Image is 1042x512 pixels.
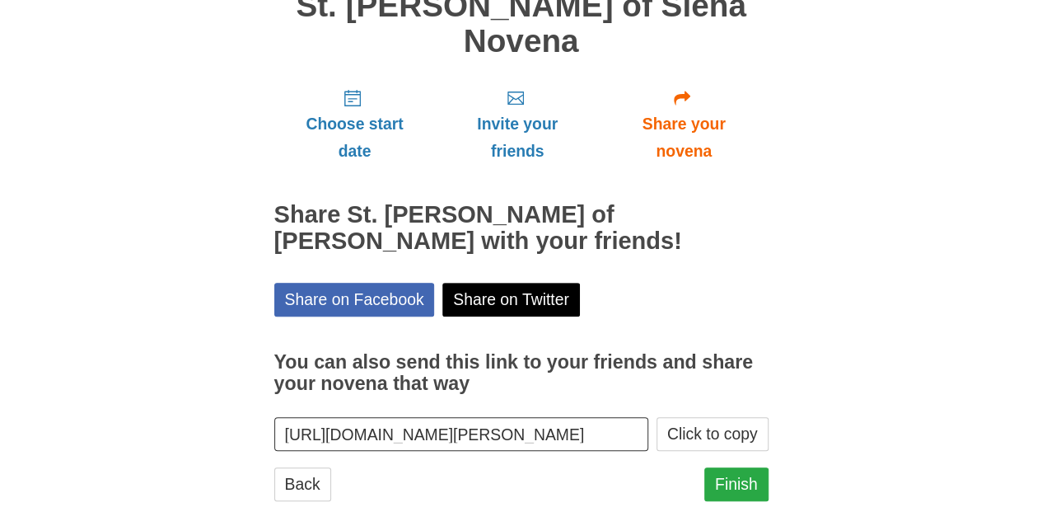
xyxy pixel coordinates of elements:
[442,283,580,317] a: Share on Twitter
[657,417,769,451] button: Click to copy
[274,283,435,317] a: Share on Facebook
[451,110,582,165] span: Invite your friends
[291,110,419,165] span: Choose start date
[616,110,752,165] span: Share your novena
[274,467,331,501] a: Back
[274,202,769,255] h2: Share St. [PERSON_NAME] of [PERSON_NAME] with your friends!
[435,75,599,173] a: Invite your friends
[600,75,769,173] a: Share your novena
[274,75,436,173] a: Choose start date
[274,352,769,394] h3: You can also send this link to your friends and share your novena that way
[704,467,769,501] a: Finish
